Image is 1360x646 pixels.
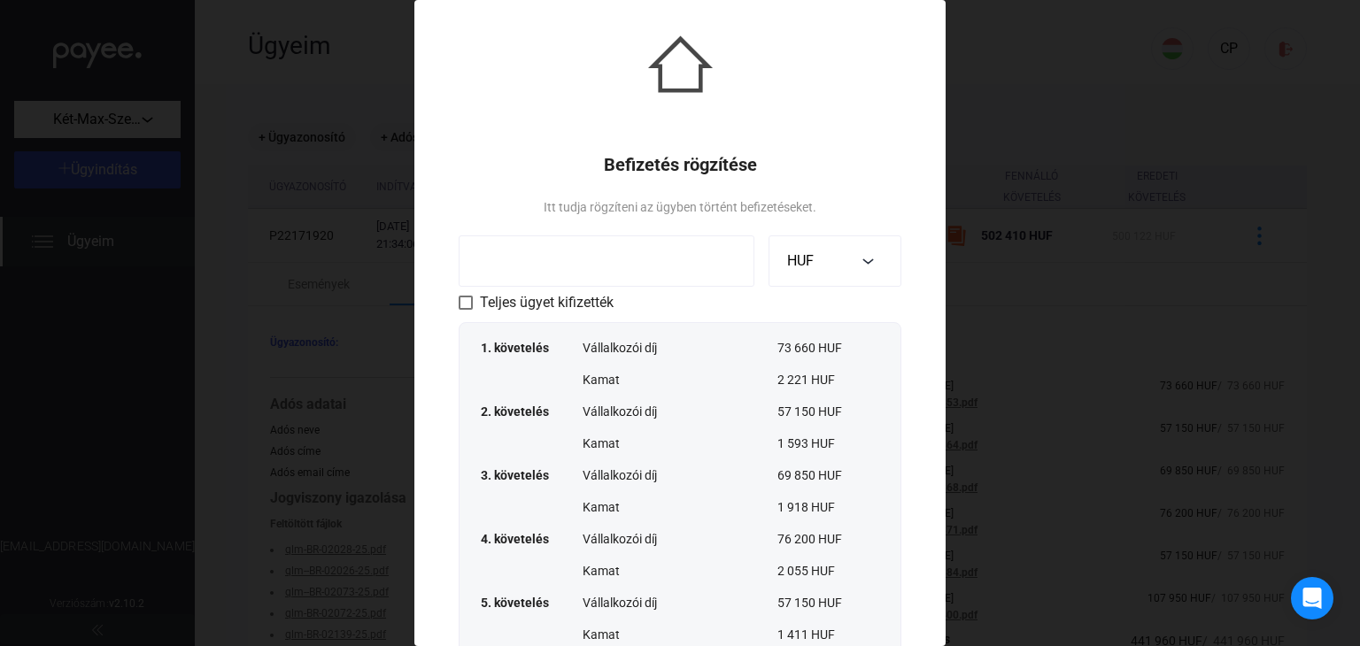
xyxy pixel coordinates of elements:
[481,466,583,484] div: 3. követelés
[787,252,814,269] span: HUF
[777,435,879,452] div: 1 593 HUF
[777,594,879,611] div: 57 150 HUF
[1291,577,1333,619] div: Open Intercom Messenger
[769,235,901,287] button: HUF
[583,498,777,516] div: Kamat
[583,626,777,643] div: Kamat
[777,498,879,516] div: 1 918 HUF
[583,339,777,357] div: Vállalkozói díj
[777,339,879,357] div: 73 660 HUF
[583,371,777,388] div: Kamat
[583,562,777,580] div: Kamat
[481,403,583,420] div: 2. követelés
[544,196,816,218] div: Itt tudja rögzíteni az ügyben történt befizetéseket.
[777,562,879,580] div: 2 055 HUF
[648,32,713,96] img: house
[481,339,583,357] div: 1. követelés
[777,626,879,643] div: 1 411 HUF
[481,594,583,611] div: 5. követelés
[583,530,777,548] div: Vállalkozói díj
[583,435,777,452] div: Kamat
[583,466,777,484] div: Vállalkozói díj
[777,530,879,548] div: 76 200 HUF
[583,594,777,611] div: Vállalkozói díj
[777,466,879,484] div: 69 850 HUF
[777,371,879,388] div: 2 221 HUF
[480,292,614,313] span: Teljes ügyet kifizették
[583,403,777,420] div: Vállalkozói díj
[604,154,757,175] h1: Befizetés rögzítése
[481,530,583,548] div: 4. követelés
[777,403,879,420] div: 57 150 HUF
